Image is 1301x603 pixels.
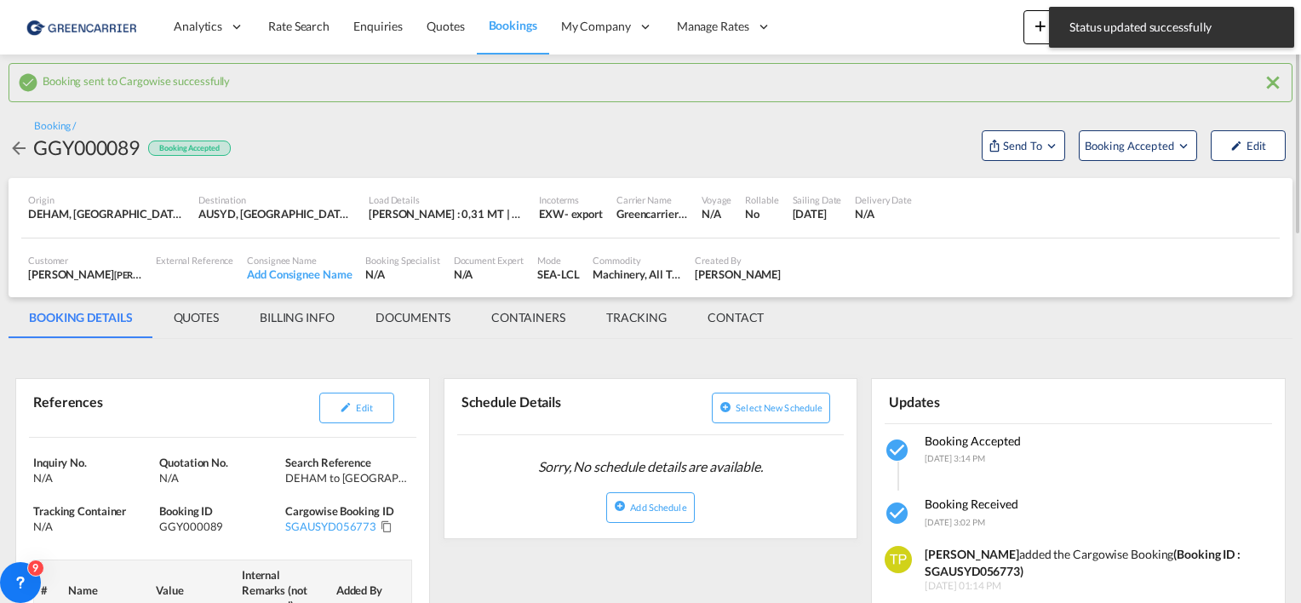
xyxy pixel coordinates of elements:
div: Sailing Date [793,193,842,206]
strong: [PERSON_NAME] [925,547,1019,561]
md-icon: icon-plus 400-fg [1030,15,1051,36]
span: Booking Accepted [925,434,1021,448]
button: icon-pencilEdit [1211,130,1286,161]
md-icon: icon-plus-circle [719,401,731,413]
div: Delivery Date [855,193,912,206]
span: My Company [561,18,631,35]
div: EXW [539,206,565,221]
md-tab-item: QUOTES [153,297,239,338]
div: AUSYD, Sydney, Australia, Oceania, Oceania [198,206,355,221]
span: Edit [356,402,372,413]
md-tab-item: BOOKING DETAILS [9,297,153,338]
md-icon: icon-plus-circle [614,500,626,512]
md-icon: Click to Copy [381,520,393,532]
div: [PERSON_NAME] [28,267,142,282]
div: Booking Specialist [365,254,439,267]
span: Tracking Container [33,504,126,518]
div: icon-arrow-left [9,134,33,161]
div: Schedule Details [457,386,647,428]
div: Destination [198,193,355,206]
div: Carrier Name [616,193,688,206]
div: Booking / [34,119,76,134]
div: SGAUSYD056773 [285,519,376,534]
md-icon: icon-arrow-left [9,138,29,158]
md-tab-item: DOCUMENTS [355,297,471,338]
div: N/A [454,267,524,282]
div: SEA-LCL [537,267,579,282]
span: Sorry, No schedule details are available. [531,451,770,483]
div: Mode [537,254,579,267]
span: Send To [1001,137,1044,154]
span: [DATE] 3:02 PM [925,517,985,527]
button: Open demo menu [982,130,1065,161]
div: References [29,386,219,430]
md-icon: icon-pencil [340,401,352,413]
div: Document Expert [454,254,524,267]
span: [DATE] 3:14 PM [925,453,985,463]
div: Consignee Name [247,254,352,267]
div: Load Details [369,193,525,206]
div: Commodity [593,254,681,267]
div: 23 Sep 2025 [793,206,842,221]
button: icon-pencilEdit [319,393,394,423]
div: Updates [885,386,1075,416]
button: icon-plus 400-fgNewicon-chevron-down [1023,10,1101,44]
div: External Reference [156,254,233,267]
span: Quotes [427,19,464,33]
span: Add Schedule [630,502,686,513]
span: Rate Search [268,19,330,33]
span: Booking sent to Cargowise successfully [43,70,230,88]
md-tab-item: TRACKING [586,297,687,338]
div: - export [565,206,603,221]
div: Created By [695,254,781,267]
span: Booking Received [925,497,1018,511]
md-icon: icon-pencil [1230,140,1242,152]
strong: (Booking ID : SGAUSYD056773) [925,547,1241,578]
div: Customer [28,254,142,267]
span: Booking ID [159,504,213,518]
md-icon: icon-close [1263,72,1283,93]
span: New [1030,19,1094,32]
md-icon: icon-checkbox-marked-circle [885,437,912,464]
div: Incoterms [539,193,603,206]
div: DEHAM, Hamburg, Germany, Western Europe, Europe [28,206,185,221]
md-icon: icon-checkbox-marked-circle [18,72,38,93]
div: Add Consignee Name [247,267,352,282]
span: Analytics [174,18,222,35]
span: Booking Accepted [1085,137,1176,154]
div: GGY000089 [159,519,281,534]
div: Origin [28,193,185,206]
div: [PERSON_NAME] : 0,31 MT | Volumetric Wt : 2,00 CBM | Chargeable Wt : 2,00 W/M [369,206,525,221]
div: N/A [855,206,912,221]
div: No [745,206,778,221]
div: N/A [33,519,155,534]
body: Editor, editor2 [17,17,369,35]
md-tab-item: CONTAINERS [471,297,586,338]
span: Inquiry No. [33,456,87,469]
span: Select new schedule [736,402,822,413]
span: Cargowise Booking ID [285,504,393,518]
span: Manage Rates [677,18,749,35]
md-tab-item: BILLING INFO [239,297,355,338]
div: N/A [159,470,281,485]
div: Rollable [745,193,778,206]
button: icon-plus-circleSelect new schedule [712,393,830,423]
span: Bookings [489,18,537,32]
div: Machinery, All Types [593,267,681,282]
md-tab-item: CONTACT [687,297,784,338]
div: added the Cargowise Booking [925,546,1263,579]
span: Quotation No. [159,456,228,469]
div: Booking Accepted [148,141,230,157]
div: N/A [702,206,731,221]
md-pagination-wrapper: Use the left and right arrow keys to navigate between tabs [9,297,784,338]
div: DEHAM to AUSYD/ 23 September, 2025 [285,470,407,485]
div: GGY000089 [33,134,140,161]
span: Enquiries [353,19,403,33]
span: Status updated successfully [1064,19,1279,36]
img: 1378a7308afe11ef83610d9e779c6b34.png [26,8,140,46]
div: Myra Kraushaar [695,267,781,282]
span: [DATE] 01:14 PM [925,579,1263,594]
button: Open demo menu [1079,130,1197,161]
div: N/A [365,267,439,282]
img: 52QHzMAAAAGSURBVAMAt2qQaq+hUecAAAAASUVORK5CYII= [885,546,912,573]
